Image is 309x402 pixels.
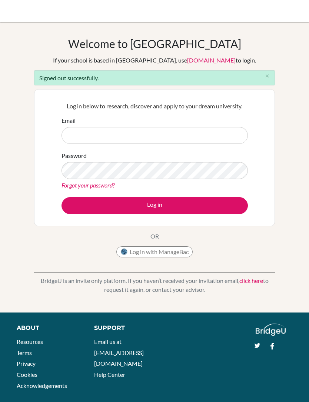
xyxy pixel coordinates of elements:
[17,338,43,345] a: Resources
[239,277,263,284] a: click here
[62,102,248,111] p: Log in below to research, discover and apply to your dream university.
[34,70,275,85] div: Signed out successfully.
[34,276,275,294] p: BridgeU is an invite only platform. If you haven’t received your invitation email, to request it ...
[17,382,67,389] a: Acknowledgements
[17,360,36,367] a: Privacy
[17,349,32,356] a: Terms
[62,151,87,160] label: Password
[94,324,148,332] div: Support
[62,182,115,189] a: Forgot your password?
[256,324,286,336] img: logo_white@2x-f4f0deed5e89b7ecb1c2cc34c3e3d731f90f0f143d5ea2071677605dd97b5244.png
[260,71,275,82] button: Close
[94,338,144,367] a: Email us at [EMAIL_ADDRESS][DOMAIN_NAME]
[265,73,270,79] i: close
[150,232,159,241] p: OR
[53,56,256,65] div: If your school is based in [GEOGRAPHIC_DATA], use to login.
[187,57,236,64] a: [DOMAIN_NAME]
[17,324,77,332] div: About
[94,371,125,378] a: Help Center
[68,37,241,50] h1: Welcome to [GEOGRAPHIC_DATA]
[116,246,193,257] button: Log in with ManageBac
[17,371,37,378] a: Cookies
[62,197,248,214] button: Log in
[62,116,76,125] label: Email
